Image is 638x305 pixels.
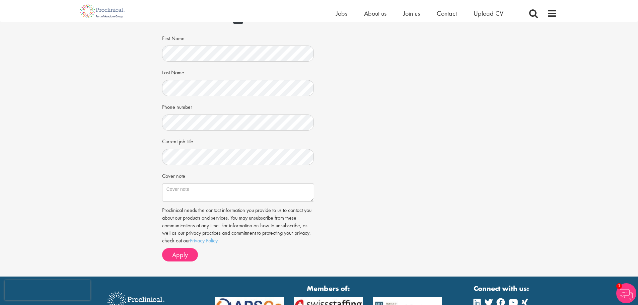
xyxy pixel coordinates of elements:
[162,207,314,245] p: Proclinical needs the contact information you provide to us to contact you about our products and...
[474,9,503,18] a: Upload CV
[190,237,217,244] a: Privacy Policy
[162,170,185,180] label: Cover note
[364,9,386,18] a: About us
[215,283,442,294] strong: Members of:
[616,283,636,303] img: Chatbot
[162,136,193,146] label: Current job title
[403,9,420,18] a: Join us
[437,9,457,18] a: Contact
[162,32,185,43] label: First Name
[336,9,347,18] a: Jobs
[5,280,90,300] iframe: reCAPTCHA
[162,101,192,111] label: Phone number
[162,67,184,77] label: Last Name
[616,283,622,289] span: 1
[162,248,198,261] button: Apply
[474,283,530,294] strong: Connect with us:
[172,250,188,259] span: Apply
